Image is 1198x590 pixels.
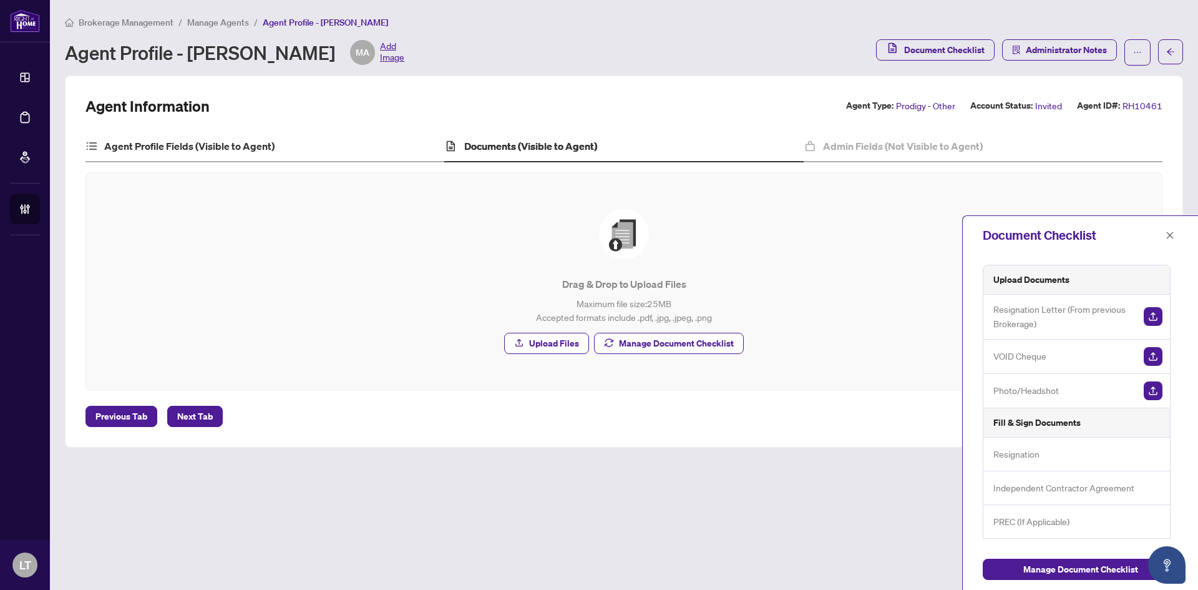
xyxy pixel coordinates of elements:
span: Add Image [380,40,404,65]
li: / [178,15,182,29]
span: Manage Agents [187,17,249,28]
button: Upload Files [504,333,589,354]
h4: Admin Fields (Not Visible to Agent) [823,139,983,154]
span: Resignation Letter (From previous Brokerage) [993,302,1134,332]
span: arrow-left [1166,47,1175,56]
label: Agent ID#: [1077,99,1120,113]
span: Resignation [993,447,1040,461]
h4: Documents (Visible to Agent) [464,139,597,154]
h5: Fill & Sign Documents [993,416,1081,430]
h2: Agent Information [85,96,210,116]
button: Open asap [1148,546,1186,584]
img: Upload Document [1144,307,1162,326]
span: Photo/Headshot [993,383,1059,398]
span: close [1166,231,1174,240]
span: Prodigy - Other [896,99,955,113]
span: solution [1012,46,1021,54]
h4: Agent Profile Fields (Visible to Agent) [104,139,275,154]
div: Document Checklist [983,226,1162,245]
li: / [254,15,258,29]
img: Upload Document [1144,347,1162,366]
div: Agent Profile - [PERSON_NAME] [65,40,404,65]
span: LT [19,556,31,574]
h5: Upload Documents [993,273,1069,287]
span: Next Tab [177,406,213,426]
span: VOID Cheque [993,349,1046,363]
button: Previous Tab [85,406,157,427]
span: Manage Document Checklist [619,333,734,353]
span: Independent Contractor Agreement [993,481,1134,495]
button: Next Tab [167,406,223,427]
span: Agent Profile - [PERSON_NAME] [263,17,388,28]
span: Manage Document Checklist [1023,559,1138,579]
span: MA [356,46,369,59]
button: Manage Document Checklist [983,559,1178,580]
label: Account Status: [970,99,1033,113]
span: home [65,18,74,27]
span: PREC (If Applicable) [993,514,1069,529]
button: Manage Document Checklist [594,333,744,354]
button: Administrator Notes [1002,39,1117,61]
button: Document Checklist [876,39,995,61]
span: RH10461 [1123,99,1162,113]
p: Maximum file size: 25 MB Accepted formats include .pdf, .jpg, .jpeg, .png [111,297,1137,324]
span: Upload Files [529,333,579,353]
span: Brokerage Management [79,17,173,28]
img: logo [10,9,40,32]
span: Document Checklist [904,40,985,60]
span: ellipsis [1133,48,1142,57]
label: Agent Type: [846,99,894,113]
p: Drag & Drop to Upload Files [111,277,1137,292]
span: Previous Tab [95,406,147,426]
span: Invited [1035,99,1062,113]
img: File Upload [599,209,649,259]
span: File UploadDrag & Drop to Upload FilesMaximum file size:25MBAccepted formats include .pdf, .jpg, ... [101,188,1147,375]
span: Administrator Notes [1026,40,1107,60]
img: Upload Document [1144,381,1162,400]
